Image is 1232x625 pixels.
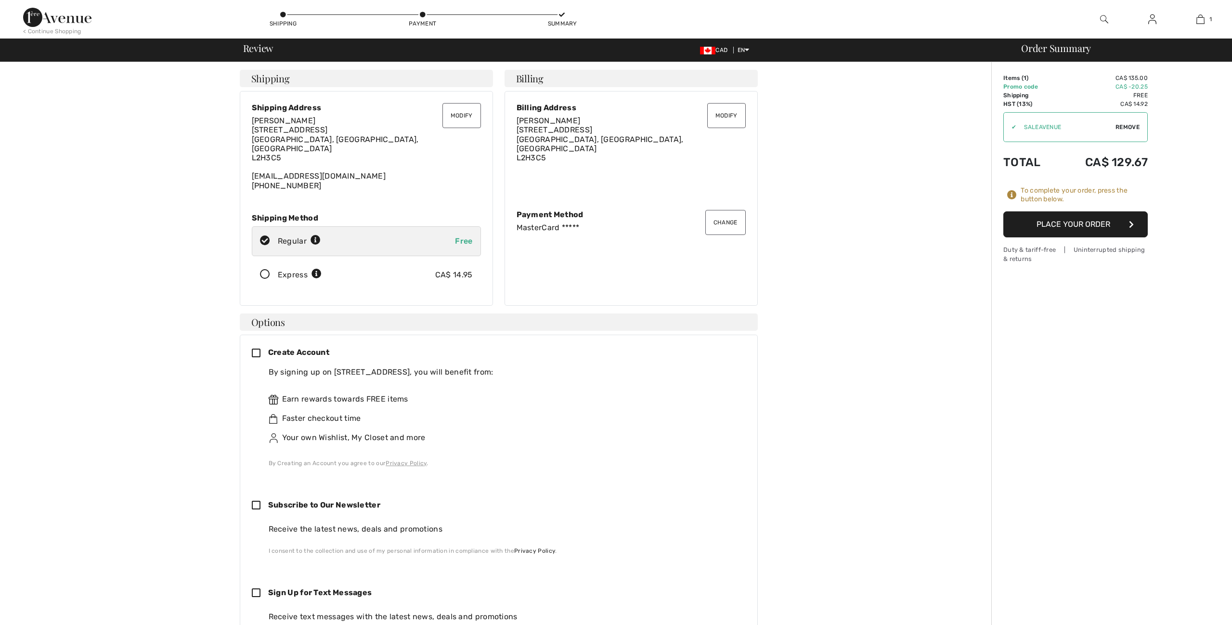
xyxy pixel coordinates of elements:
div: ✔ [1004,123,1016,131]
div: Earn rewards towards FREE items [269,393,738,405]
span: EN [738,47,750,53]
div: Receive the latest news, deals and promotions [269,523,738,535]
span: Free [455,236,472,246]
h4: Options [240,313,758,331]
div: By Creating an Account you agree to our . [269,459,738,468]
img: ownWishlist.svg [269,433,278,443]
div: Regular [278,235,321,247]
span: Review [243,43,273,53]
div: Receive text messages with the latest news, deals and promotions [269,611,738,623]
div: CA$ 14.95 [435,269,473,281]
span: Shipping [251,74,290,83]
img: rewards.svg [269,395,278,404]
div: Payment [408,19,437,28]
div: Duty & tariff-free | Uninterrupted shipping & returns [1003,245,1148,263]
span: Subscribe to Our Newsletter [268,500,380,509]
div: Billing Address [517,103,746,112]
div: By signing up on [STREET_ADDRESS], you will benefit from: [269,366,738,378]
button: Modify [442,103,481,128]
div: To complete your order, press the button below. [1021,186,1148,204]
img: My Info [1148,13,1156,25]
div: < Continue Shopping [23,27,81,36]
div: Shipping Address [252,103,481,112]
td: Shipping [1003,91,1057,100]
span: [PERSON_NAME] [252,116,316,125]
div: Shipping [269,19,298,28]
div: Payment Method [517,210,746,219]
input: Promo code [1016,113,1115,142]
span: CAD [700,47,731,53]
span: 1 [1024,75,1026,81]
span: Remove [1115,123,1140,131]
button: Modify [707,103,746,128]
img: faster.svg [269,414,278,424]
img: Canadian Dollar [700,47,715,54]
div: Order Summary [1010,43,1226,53]
td: CA$ 14.92 [1057,100,1148,108]
div: Faster checkout time [269,413,738,424]
img: 1ère Avenue [23,8,91,27]
a: Privacy Policy [386,460,427,467]
td: CA$ 135.00 [1057,74,1148,82]
span: Billing [516,74,544,83]
span: [PERSON_NAME] [517,116,581,125]
td: Items ( ) [1003,74,1057,82]
a: Privacy Policy [514,547,555,554]
div: Your own Wishlist, My Closet and more [269,432,738,443]
div: Shipping Method [252,213,481,222]
td: CA$ 129.67 [1057,146,1148,179]
a: 1 [1177,13,1224,25]
div: [EMAIL_ADDRESS][DOMAIN_NAME] [PHONE_NUMBER] [252,116,481,190]
td: Promo code [1003,82,1057,91]
td: Total [1003,146,1057,179]
div: Express [278,269,322,281]
span: Create Account [268,348,329,357]
div: I consent to the collection and use of my personal information in compliance with the . [269,547,738,555]
td: CA$ -20.25 [1057,82,1148,91]
span: [STREET_ADDRESS] [GEOGRAPHIC_DATA], [GEOGRAPHIC_DATA], [GEOGRAPHIC_DATA] L2H3C5 [252,125,419,162]
div: Summary [548,19,577,28]
td: Free [1057,91,1148,100]
a: Sign In [1141,13,1164,26]
span: Sign Up for Text Messages [268,588,372,597]
span: 1 [1209,15,1212,24]
button: Change [705,210,746,235]
td: HST (13%) [1003,100,1057,108]
span: [STREET_ADDRESS] [GEOGRAPHIC_DATA], [GEOGRAPHIC_DATA], [GEOGRAPHIC_DATA] L2H3C5 [517,125,684,162]
button: Place Your Order [1003,211,1148,237]
img: My Bag [1196,13,1205,25]
img: search the website [1100,13,1108,25]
